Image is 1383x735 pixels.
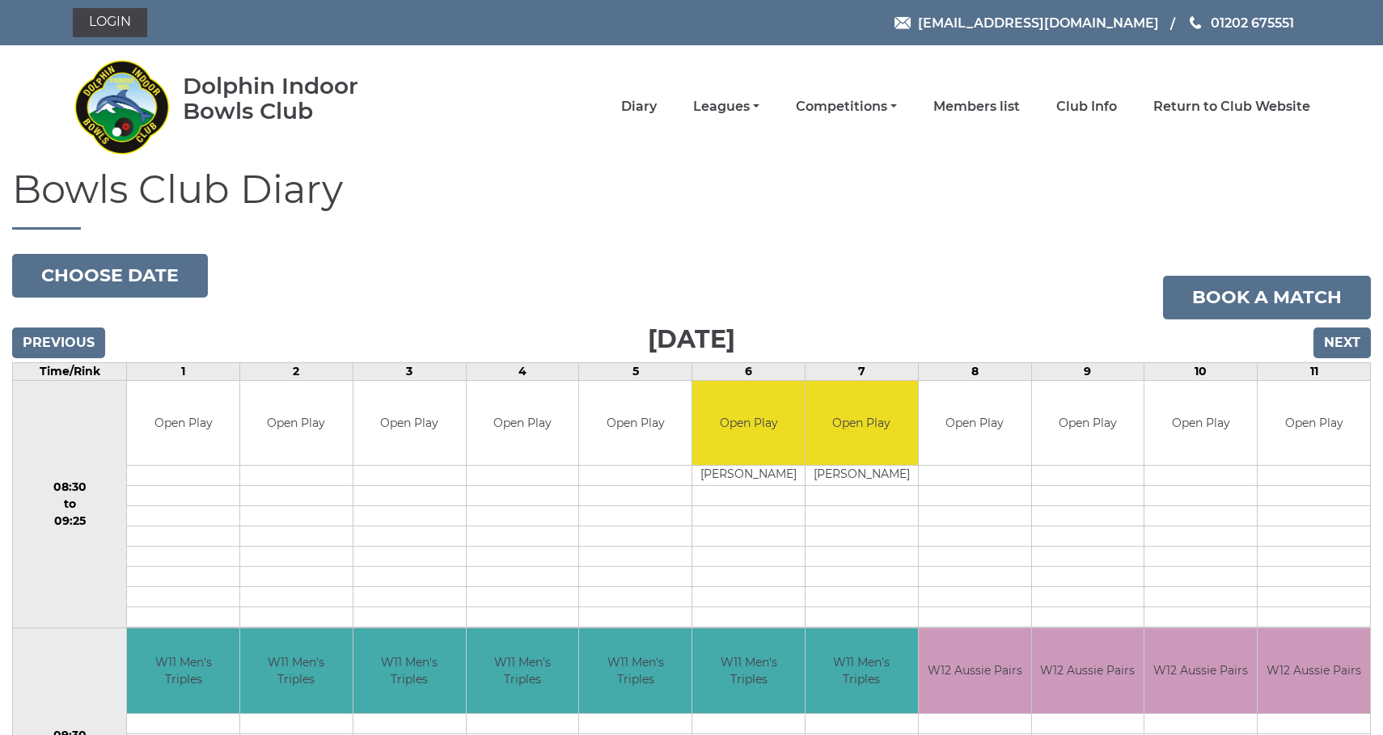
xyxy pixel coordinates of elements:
[692,362,806,380] td: 6
[1187,13,1294,33] a: Phone us 01202 675551
[693,98,759,116] a: Leagues
[692,466,805,486] td: [PERSON_NAME]
[692,381,805,466] td: Open Play
[692,628,805,713] td: W11 Men's Triples
[1153,98,1310,116] a: Return to Club Website
[1144,362,1258,380] td: 10
[13,380,127,628] td: 08:30 to 09:25
[353,381,466,466] td: Open Play
[806,381,918,466] td: Open Play
[806,466,918,486] td: [PERSON_NAME]
[1313,327,1371,358] input: Next
[353,362,466,380] td: 3
[1144,381,1257,466] td: Open Play
[1144,628,1257,713] td: W12 Aussie Pairs
[1163,276,1371,319] a: Book a match
[1032,628,1144,713] td: W12 Aussie Pairs
[183,74,410,124] div: Dolphin Indoor Bowls Club
[466,362,579,380] td: 4
[895,17,911,29] img: Email
[1258,381,1370,466] td: Open Play
[1056,98,1117,116] a: Club Info
[918,15,1159,30] span: [EMAIL_ADDRESS][DOMAIN_NAME]
[12,254,208,298] button: Choose date
[1032,381,1144,466] td: Open Play
[796,98,897,116] a: Competitions
[919,381,1031,466] td: Open Play
[579,628,691,713] td: W11 Men's Triples
[13,362,127,380] td: Time/Rink
[467,381,579,466] td: Open Play
[73,50,170,163] img: Dolphin Indoor Bowls Club
[805,362,918,380] td: 7
[579,381,691,466] td: Open Play
[1258,628,1370,713] td: W12 Aussie Pairs
[579,362,692,380] td: 5
[933,98,1020,116] a: Members list
[127,628,239,713] td: W11 Men's Triples
[806,628,918,713] td: W11 Men's Triples
[240,628,353,713] td: W11 Men's Triples
[240,381,353,466] td: Open Play
[12,327,105,358] input: Previous
[918,362,1031,380] td: 8
[1190,16,1201,29] img: Phone us
[127,362,240,380] td: 1
[1031,362,1144,380] td: 9
[895,13,1159,33] a: Email [EMAIL_ADDRESS][DOMAIN_NAME]
[353,628,466,713] td: W11 Men's Triples
[12,168,1371,230] h1: Bowls Club Diary
[239,362,353,380] td: 2
[73,8,147,37] a: Login
[919,628,1031,713] td: W12 Aussie Pairs
[467,628,579,713] td: W11 Men's Triples
[621,98,657,116] a: Diary
[1258,362,1371,380] td: 11
[1211,15,1294,30] span: 01202 675551
[127,381,239,466] td: Open Play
